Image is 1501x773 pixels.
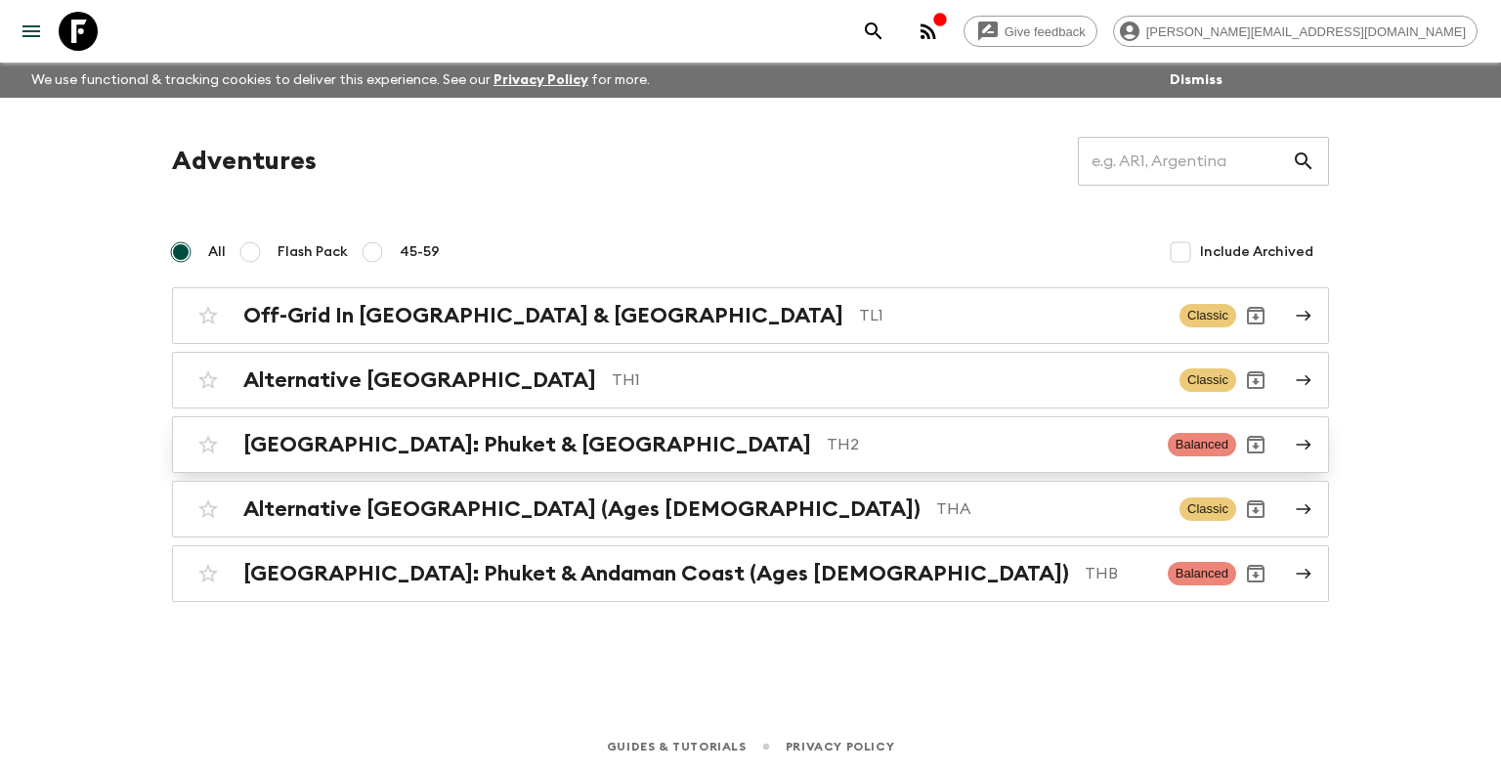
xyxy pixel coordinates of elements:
a: [GEOGRAPHIC_DATA]: Phuket & [GEOGRAPHIC_DATA]TH2BalancedArchive [172,416,1329,473]
span: Flash Pack [278,242,348,262]
span: Classic [1179,368,1236,392]
h1: Adventures [172,142,317,181]
p: THA [936,497,1164,521]
h2: Off-Grid In [GEOGRAPHIC_DATA] & [GEOGRAPHIC_DATA] [243,303,843,328]
button: Archive [1236,554,1275,593]
a: Privacy Policy [493,73,588,87]
a: [GEOGRAPHIC_DATA]: Phuket & Andaman Coast (Ages [DEMOGRAPHIC_DATA])THBBalancedArchive [172,545,1329,602]
button: search adventures [854,12,893,51]
span: Give feedback [994,24,1096,39]
h2: [GEOGRAPHIC_DATA]: Phuket & [GEOGRAPHIC_DATA] [243,432,811,457]
span: Balanced [1168,433,1236,456]
h2: Alternative [GEOGRAPHIC_DATA] (Ages [DEMOGRAPHIC_DATA]) [243,496,921,522]
a: Give feedback [964,16,1097,47]
span: Include Archived [1200,242,1313,262]
a: Off-Grid In [GEOGRAPHIC_DATA] & [GEOGRAPHIC_DATA]TL1ClassicArchive [172,287,1329,344]
button: Archive [1236,361,1275,400]
a: Alternative [GEOGRAPHIC_DATA]TH1ClassicArchive [172,352,1329,408]
p: We use functional & tracking cookies to deliver this experience. See our for more. [23,63,658,98]
p: THB [1085,562,1152,585]
p: TH1 [612,368,1164,392]
input: e.g. AR1, Argentina [1078,134,1292,189]
a: Privacy Policy [786,736,894,757]
button: Archive [1236,425,1275,464]
button: Dismiss [1165,66,1227,94]
p: TH2 [827,433,1152,456]
p: TL1 [859,304,1164,327]
button: Archive [1236,296,1275,335]
span: Classic [1179,497,1236,521]
button: Archive [1236,490,1275,529]
a: Guides & Tutorials [607,736,747,757]
span: All [208,242,226,262]
span: Classic [1179,304,1236,327]
div: [PERSON_NAME][EMAIL_ADDRESS][DOMAIN_NAME] [1113,16,1478,47]
h2: [GEOGRAPHIC_DATA]: Phuket & Andaman Coast (Ages [DEMOGRAPHIC_DATA]) [243,561,1069,586]
a: Alternative [GEOGRAPHIC_DATA] (Ages [DEMOGRAPHIC_DATA])THAClassicArchive [172,481,1329,537]
h2: Alternative [GEOGRAPHIC_DATA] [243,367,596,393]
button: menu [12,12,51,51]
span: [PERSON_NAME][EMAIL_ADDRESS][DOMAIN_NAME] [1136,24,1477,39]
span: 45-59 [400,242,440,262]
span: Balanced [1168,562,1236,585]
